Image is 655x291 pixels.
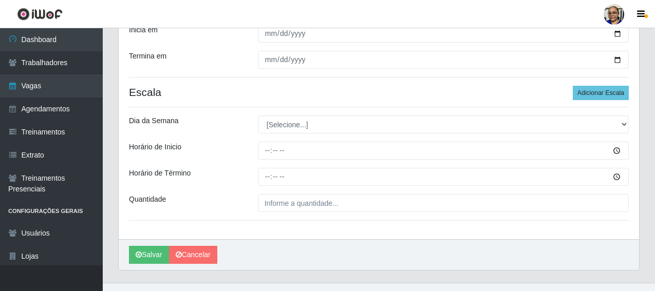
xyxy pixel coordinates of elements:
h4: Escala [129,86,629,99]
input: 00:00 [258,168,629,186]
button: Adicionar Escala [573,86,629,100]
a: Cancelar [169,246,217,264]
button: Salvar [129,246,169,264]
input: Informe a quantidade... [258,194,629,212]
input: 00/00/0000 [258,25,629,43]
input: 00:00 [258,142,629,160]
label: Horário de Inicio [129,142,181,152]
label: Horário de Término [129,168,191,179]
img: CoreUI Logo [17,8,63,21]
input: 00/00/0000 [258,51,629,69]
label: Termina em [129,51,166,62]
label: Dia da Semana [129,115,179,126]
label: Quantidade [129,194,166,205]
label: Inicia em [129,25,158,35]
